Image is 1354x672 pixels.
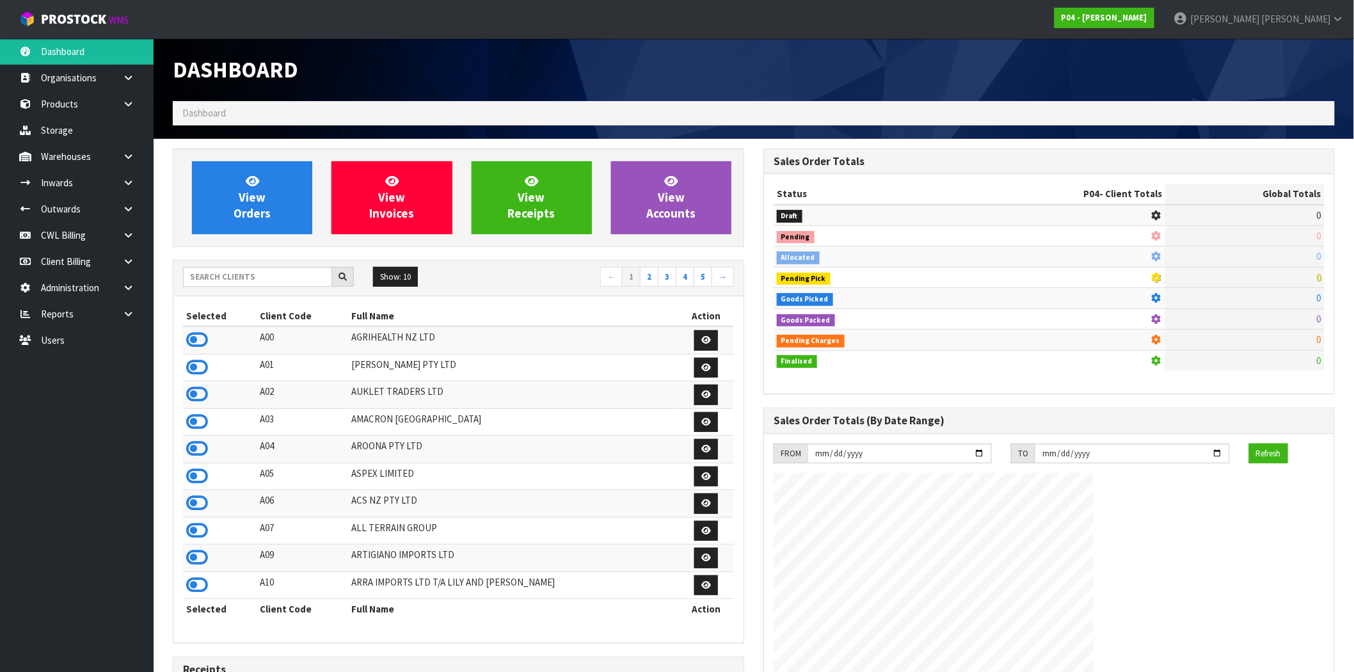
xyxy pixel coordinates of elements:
a: 3 [658,267,676,287]
th: - Client Totals [956,184,1166,204]
td: AMACRON [GEOGRAPHIC_DATA] [348,408,678,436]
td: A07 [257,517,348,545]
a: 2 [640,267,658,287]
a: 5 [694,267,712,287]
td: ACS NZ PTY LTD [348,490,678,518]
small: WMS [109,14,129,26]
td: AUKLET TRADERS LTD [348,381,678,409]
div: TO [1011,444,1035,464]
td: A10 [257,572,348,599]
a: P04 - [PERSON_NAME] [1055,8,1154,28]
th: Client Code [257,306,348,326]
a: ViewAccounts [611,161,731,234]
a: 4 [676,267,694,287]
a: ← [600,267,623,287]
td: A05 [257,463,348,490]
th: Client Code [257,599,348,620]
span: View Invoices [369,173,414,221]
h3: Sales Order Totals (By Date Range) [774,415,1325,427]
td: ALL TERRAIN GROUP [348,517,678,545]
td: [PERSON_NAME] PTY LTD [348,354,678,381]
span: 0 [1317,313,1321,325]
span: 0 [1317,292,1321,304]
input: Search clients [183,267,332,287]
th: Action [678,306,734,326]
td: A09 [257,545,348,572]
span: ProStock [41,11,106,28]
button: Refresh [1249,444,1288,464]
td: A00 [257,326,348,354]
th: Selected [183,306,257,326]
td: ASPEX LIMITED [348,463,678,490]
span: Dashboard [173,56,298,83]
span: 0 [1317,271,1321,284]
span: Pending Pick [777,273,831,285]
strong: P04 - [PERSON_NAME] [1062,12,1147,23]
td: A01 [257,354,348,381]
h3: Sales Order Totals [774,156,1325,168]
div: FROM [774,444,808,464]
th: Full Name [348,306,678,326]
td: ARTIGIANO IMPORTS LTD [348,545,678,572]
td: ARRA IMPORTS LTD T/A LILY AND [PERSON_NAME] [348,572,678,599]
a: ViewOrders [192,161,312,234]
td: A04 [257,436,348,463]
td: A02 [257,381,348,409]
a: ViewInvoices [331,161,452,234]
span: View Orders [234,173,271,221]
a: ViewReceipts [472,161,592,234]
td: A06 [257,490,348,518]
span: Pending [777,231,815,244]
span: Finalised [777,355,817,368]
a: → [712,267,734,287]
th: Action [678,599,734,620]
span: Allocated [777,252,820,264]
th: Full Name [348,599,678,620]
nav: Page navigation [468,267,734,289]
th: Status [774,184,956,204]
a: 1 [622,267,641,287]
span: View Accounts [646,173,696,221]
span: Draft [777,210,802,223]
span: 0 [1317,355,1321,367]
th: Selected [183,599,257,620]
span: 0 [1317,333,1321,346]
td: A03 [257,408,348,436]
td: AGRIHEALTH NZ LTD [348,326,678,354]
td: AROONA PTY LTD [348,436,678,463]
button: Show: 10 [373,267,418,287]
span: View Receipts [508,173,555,221]
img: cube-alt.png [19,11,35,27]
span: Dashboard [182,107,226,119]
span: Goods Packed [777,314,835,327]
span: Pending Charges [777,335,845,348]
span: Goods Picked [777,293,833,306]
